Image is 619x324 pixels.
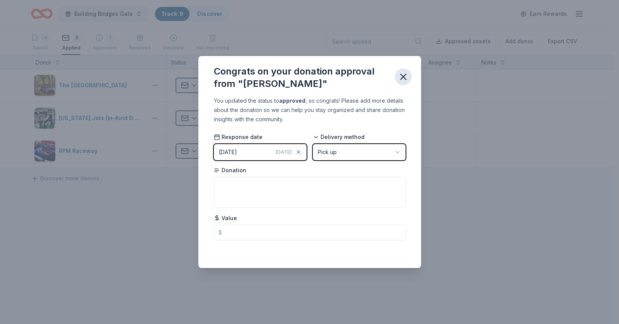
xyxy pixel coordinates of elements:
[214,133,263,141] span: Response date
[214,214,237,222] span: Value
[214,96,406,124] div: You updated the status to , so congrats! Please add more details about the donation so we can hel...
[279,97,305,104] b: approved
[214,144,307,160] button: [DATE][DATE]
[219,148,237,157] div: [DATE]
[214,65,389,90] div: Congrats on your donation approval from "[PERSON_NAME]"
[276,149,292,155] span: [DATE]
[313,133,365,141] span: Delivery method
[214,166,246,174] span: Donation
